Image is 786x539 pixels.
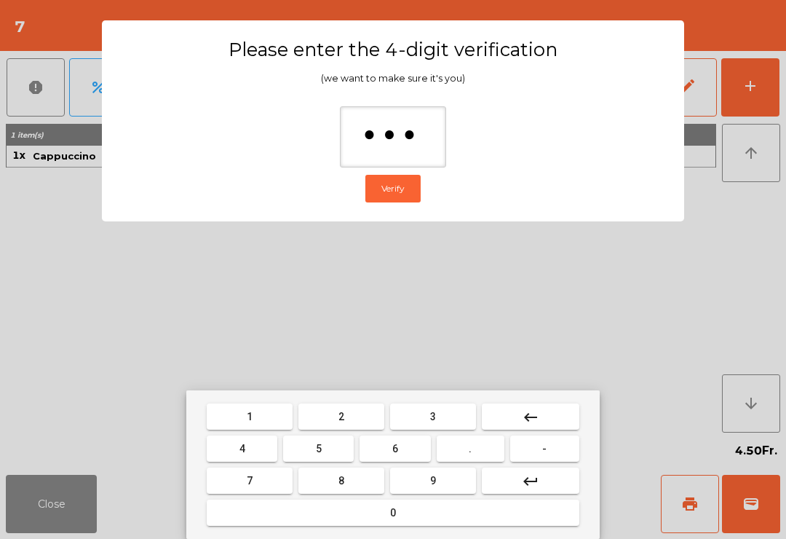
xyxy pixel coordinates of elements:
[207,436,277,462] button: 4
[321,73,465,84] span: (we want to make sure it's you)
[207,500,579,526] button: 0
[338,475,344,487] span: 8
[360,436,430,462] button: 6
[430,411,436,422] span: 3
[247,411,253,422] span: 1
[247,475,253,487] span: 7
[316,443,322,455] span: 5
[522,473,539,490] mat-icon: keyboard_return
[510,436,579,462] button: -
[365,175,421,202] button: Verify
[130,38,656,61] h3: Please enter the 4-digit verification
[430,475,436,487] span: 9
[542,443,547,455] span: -
[207,468,293,494] button: 7
[437,436,504,462] button: .
[283,436,354,462] button: 5
[469,443,472,455] span: .
[239,443,245,455] span: 4
[392,443,398,455] span: 6
[390,468,476,494] button: 9
[338,411,344,422] span: 2
[298,404,384,430] button: 2
[207,404,293,430] button: 1
[522,409,539,426] mat-icon: keyboard_backspace
[390,404,476,430] button: 3
[298,468,384,494] button: 8
[390,507,396,519] span: 0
